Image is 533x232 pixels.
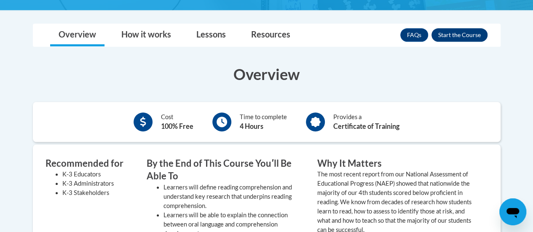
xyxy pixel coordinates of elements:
h3: Overview [33,64,501,85]
li: K-3 Stakeholders [62,188,134,197]
h3: By the End of This Course Youʹll Be Able To [147,157,305,183]
b: 100% Free [161,122,193,130]
div: Cost [161,112,193,131]
li: Learners will define reading comprehension and understand key research that underpins reading com... [163,183,305,211]
h3: Recommended for [46,157,134,170]
li: K-3 Educators [62,170,134,179]
div: Provides a [333,112,399,131]
li: K-3 Administrators [62,179,134,188]
b: Certificate of Training [333,122,399,130]
a: Lessons [188,24,234,46]
a: How it works [113,24,179,46]
iframe: Button to launch messaging window [499,198,526,225]
div: Time to complete [240,112,287,131]
a: Resources [243,24,299,46]
a: Overview [50,24,104,46]
a: FAQs [400,28,428,42]
button: Enroll [431,28,487,42]
b: 4 Hours [240,122,263,130]
h3: Why It Matters [317,157,475,170]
